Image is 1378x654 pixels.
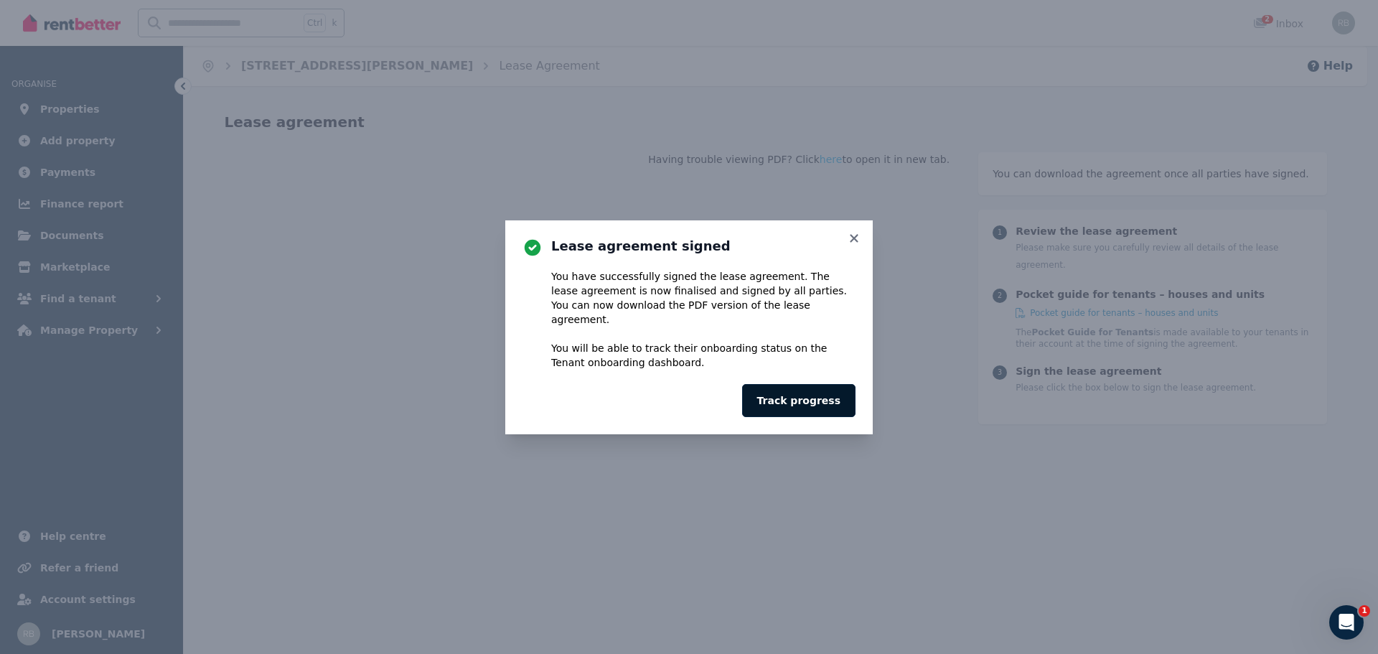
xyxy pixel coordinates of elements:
[742,384,856,417] button: Track progress
[675,285,844,296] span: finalised and signed by all parties
[1359,605,1370,617] span: 1
[551,269,856,370] div: You have successfully signed the lease agreement. The lease agreement is now . You can now downlo...
[551,341,856,370] p: You will be able to track their onboarding status on the Tenant onboarding dashboard.
[551,238,856,255] h3: Lease agreement signed
[1329,605,1364,640] iframe: Intercom live chat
